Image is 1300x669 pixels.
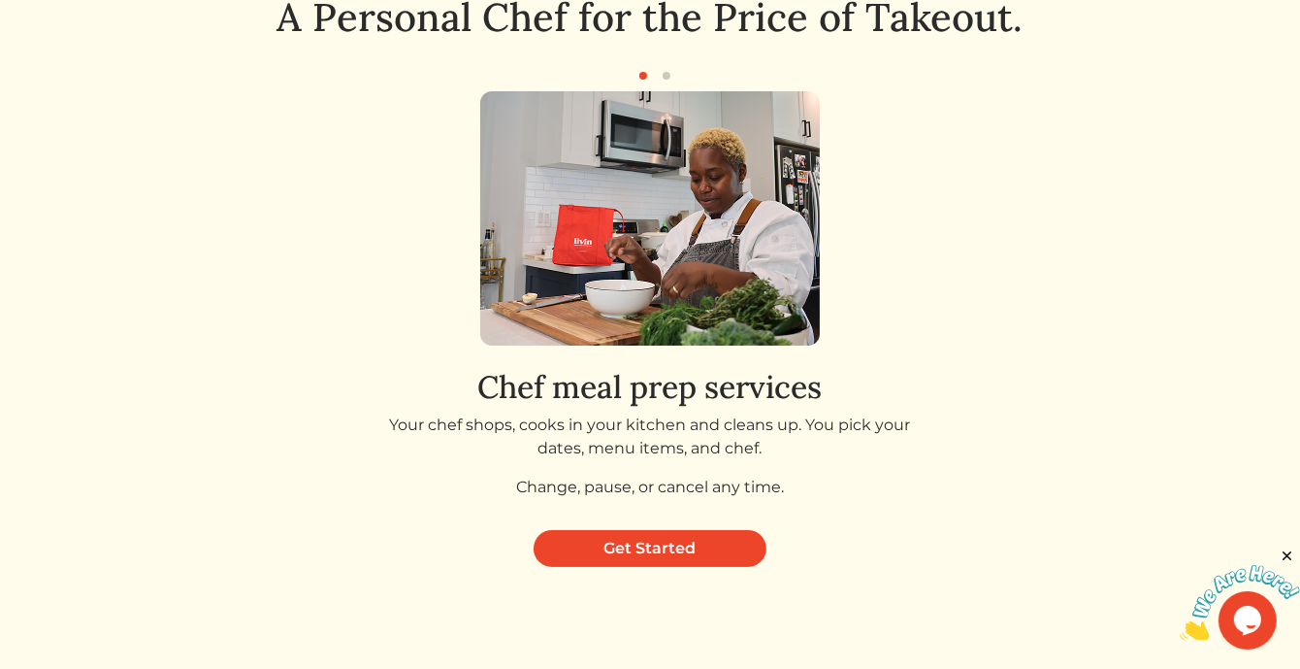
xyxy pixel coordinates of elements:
h2: Chef meal prep services [370,369,931,406]
iframe: chat widget [1180,548,1300,640]
a: Get Started [534,530,766,567]
img: get_started_1-0a65ebd32e7c329797e27adf41642e3aafd0a893fca442ac9c35c8b44ad508ba.png [480,91,820,346]
p: Change, pause, or cancel any time. [370,476,931,499]
p: Your chef shops, cooks in your kitchen and cleans up. You pick your dates, menu items, and chef. [370,414,931,460]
